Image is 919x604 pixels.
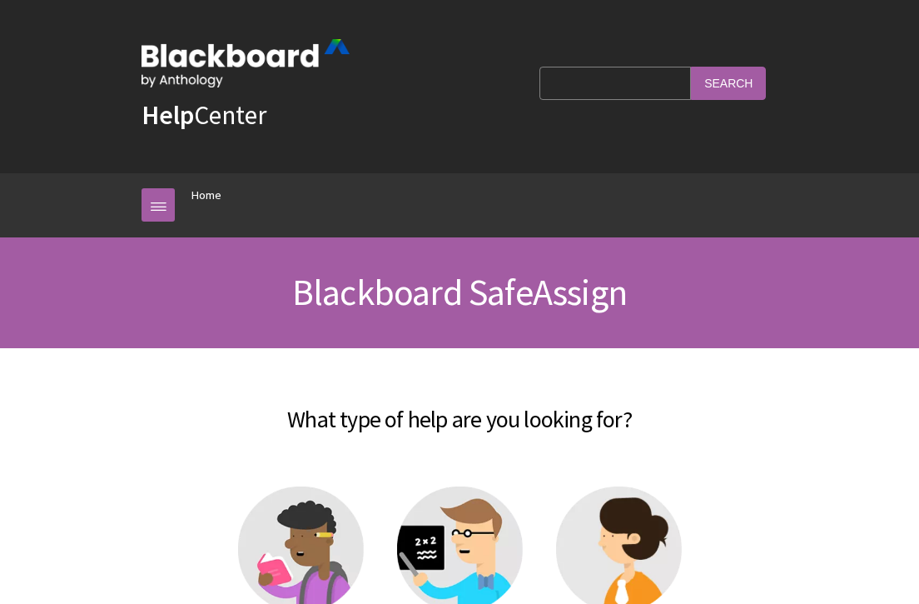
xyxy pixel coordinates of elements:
[191,185,221,206] a: Home
[292,269,627,315] span: Blackboard SafeAssign
[691,67,766,99] input: Search
[142,98,194,132] strong: Help
[142,382,777,437] h2: What type of help are you looking for?
[142,39,350,87] img: Blackboard by Anthology
[142,98,266,132] a: HelpCenter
